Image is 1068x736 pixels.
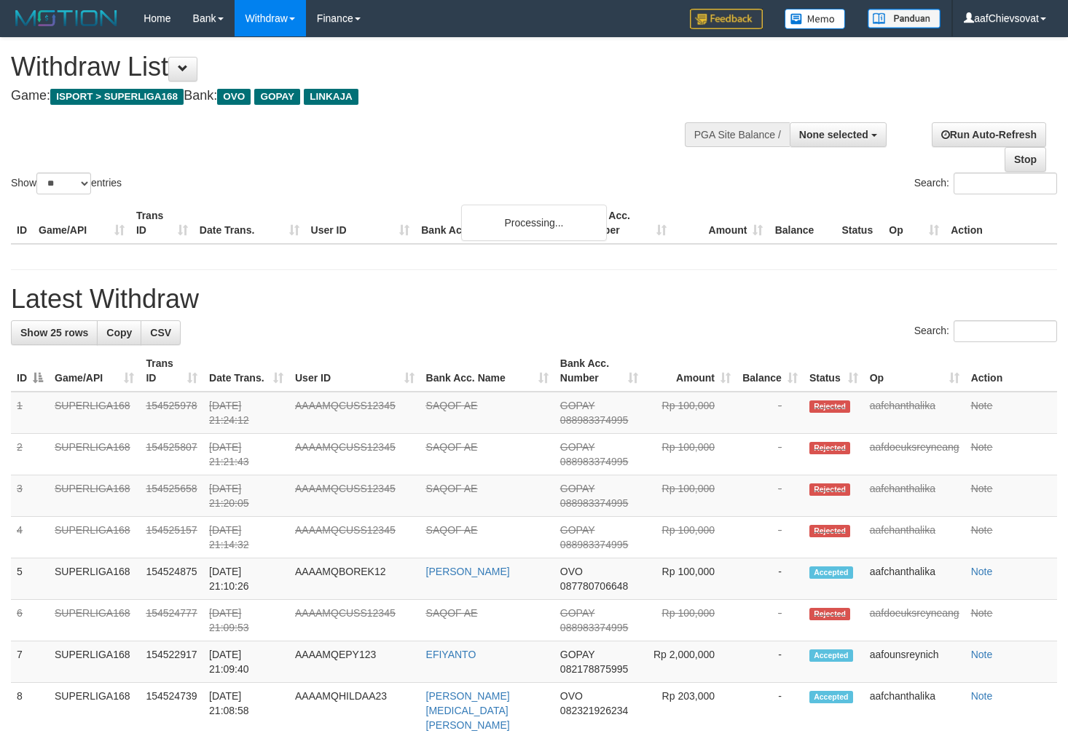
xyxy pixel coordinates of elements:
[799,129,868,141] span: None selected
[690,9,763,29] img: Feedback.jpg
[560,690,583,702] span: OVO
[194,202,305,244] th: Date Trans.
[426,483,478,494] a: SAQOF AE
[560,566,583,577] span: OVO
[289,600,420,641] td: AAAAMQCUSS12345
[737,475,804,517] td: -
[426,649,476,660] a: EFIYANTO
[809,608,850,620] span: Rejected
[971,649,993,660] a: Note
[785,9,846,29] img: Button%20Memo.svg
[644,350,737,392] th: Amount: activate to sort column ascending
[971,524,993,536] a: Note
[49,600,140,641] td: SUPERLIGA168
[809,400,850,413] span: Rejected
[289,641,420,683] td: AAAAMQEPY123
[49,392,140,434] td: SUPERLIGA168
[11,641,49,683] td: 7
[809,691,853,703] span: Accepted
[971,690,993,702] a: Note
[560,441,594,453] span: GOPAY
[11,7,122,29] img: MOTION_logo.png
[560,539,628,550] span: Copy 088983374995 to clipboard
[304,89,358,105] span: LINKAJA
[140,392,203,434] td: 154525978
[971,607,993,619] a: Note
[864,641,965,683] td: aafounsreynich
[945,202,1057,244] th: Action
[140,434,203,475] td: 154525807
[836,202,883,244] th: Status
[254,89,300,105] span: GOPAY
[33,202,130,244] th: Game/API
[11,558,49,600] td: 5
[576,202,672,244] th: Bank Acc. Number
[971,566,993,577] a: Note
[426,441,478,453] a: SAQOF AE
[289,350,420,392] th: User ID: activate to sort column ascending
[1005,147,1046,172] a: Stop
[415,202,575,244] th: Bank Acc. Name
[11,600,49,641] td: 6
[203,517,289,558] td: [DATE] 21:14:32
[954,173,1057,194] input: Search:
[685,122,790,147] div: PGA Site Balance /
[289,558,420,600] td: AAAAMQBOREK12
[560,663,628,675] span: Copy 082178875995 to clipboard
[644,558,737,600] td: Rp 100,000
[737,641,804,683] td: -
[106,327,132,339] span: Copy
[560,497,628,509] span: Copy 088983374995 to clipboard
[560,607,594,619] span: GOPAY
[289,517,420,558] td: AAAAMQCUSS12345
[560,705,628,716] span: Copy 082321926234 to clipboard
[130,202,194,244] th: Trans ID
[203,434,289,475] td: [DATE] 21:21:43
[11,517,49,558] td: 4
[141,320,181,345] a: CSV
[140,517,203,558] td: 154525157
[965,350,1057,392] th: Action
[644,434,737,475] td: Rp 100,000
[644,600,737,641] td: Rp 100,000
[420,350,554,392] th: Bank Acc. Name: activate to sort column ascending
[864,475,965,517] td: aafchanthalika
[11,89,697,103] h4: Game: Bank:
[289,392,420,434] td: AAAAMQCUSS12345
[560,580,628,592] span: Copy 087780706648 to clipboard
[140,350,203,392] th: Trans ID: activate to sort column ascending
[11,202,33,244] th: ID
[289,475,420,517] td: AAAAMQCUSS12345
[809,483,850,496] span: Rejected
[11,475,49,517] td: 3
[914,320,1057,342] label: Search:
[560,649,594,660] span: GOPAY
[914,173,1057,194] label: Search:
[864,600,965,641] td: aafdoeuksreyneang
[217,89,251,105] span: OVO
[737,558,804,600] td: -
[140,600,203,641] td: 154524777
[426,524,478,536] a: SAQOF AE
[560,483,594,494] span: GOPAY
[809,649,853,662] span: Accepted
[971,400,993,411] a: Note
[644,475,737,517] td: Rp 100,000
[737,392,804,434] td: -
[426,607,478,619] a: SAQOF AE
[864,517,965,558] td: aafchanthalika
[11,173,122,194] label: Show entries
[868,9,941,28] img: panduan.png
[11,320,98,345] a: Show 25 rows
[560,414,628,426] span: Copy 088983374995 to clipboard
[864,434,965,475] td: aafdoeuksreyneang
[737,434,804,475] td: -
[644,392,737,434] td: Rp 100,000
[50,89,184,105] span: ISPORT > SUPERLIGA168
[883,202,945,244] th: Op
[150,327,171,339] span: CSV
[560,622,628,633] span: Copy 088983374995 to clipboard
[289,434,420,475] td: AAAAMQCUSS12345
[203,600,289,641] td: [DATE] 21:09:53
[804,350,864,392] th: Status: activate to sort column ascending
